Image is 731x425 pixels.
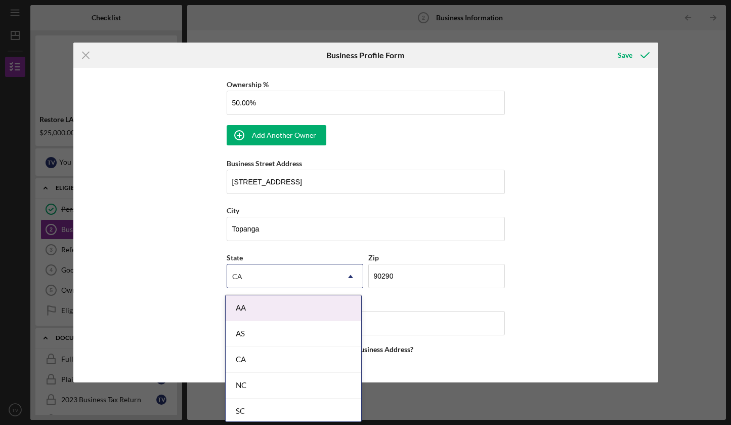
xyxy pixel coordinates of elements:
button: Save [608,45,658,65]
div: AA [226,295,361,321]
div: Add Another Owner [252,125,316,145]
div: AS [226,321,361,347]
button: Add Another Owner [227,125,326,145]
div: SC [226,399,361,424]
label: City [227,206,239,215]
div: Save [618,45,632,65]
label: Ownership % [227,80,269,89]
div: NC [226,373,361,399]
div: Is your Mailing Address the same as your Business Address? [227,345,505,354]
div: CA [226,347,361,373]
label: Business Street Address [227,159,302,168]
h6: Business Profile Form [326,51,404,60]
label: Zip [368,253,379,262]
